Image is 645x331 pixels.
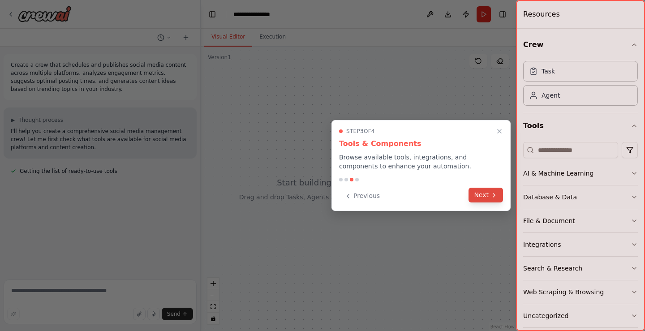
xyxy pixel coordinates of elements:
[469,188,503,202] button: Next
[206,8,219,21] button: Hide left sidebar
[346,128,375,135] span: Step 3 of 4
[339,153,503,171] p: Browse available tools, integrations, and components to enhance your automation.
[494,126,505,137] button: Close walkthrough
[339,138,503,149] h3: Tools & Components
[339,189,385,203] button: Previous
